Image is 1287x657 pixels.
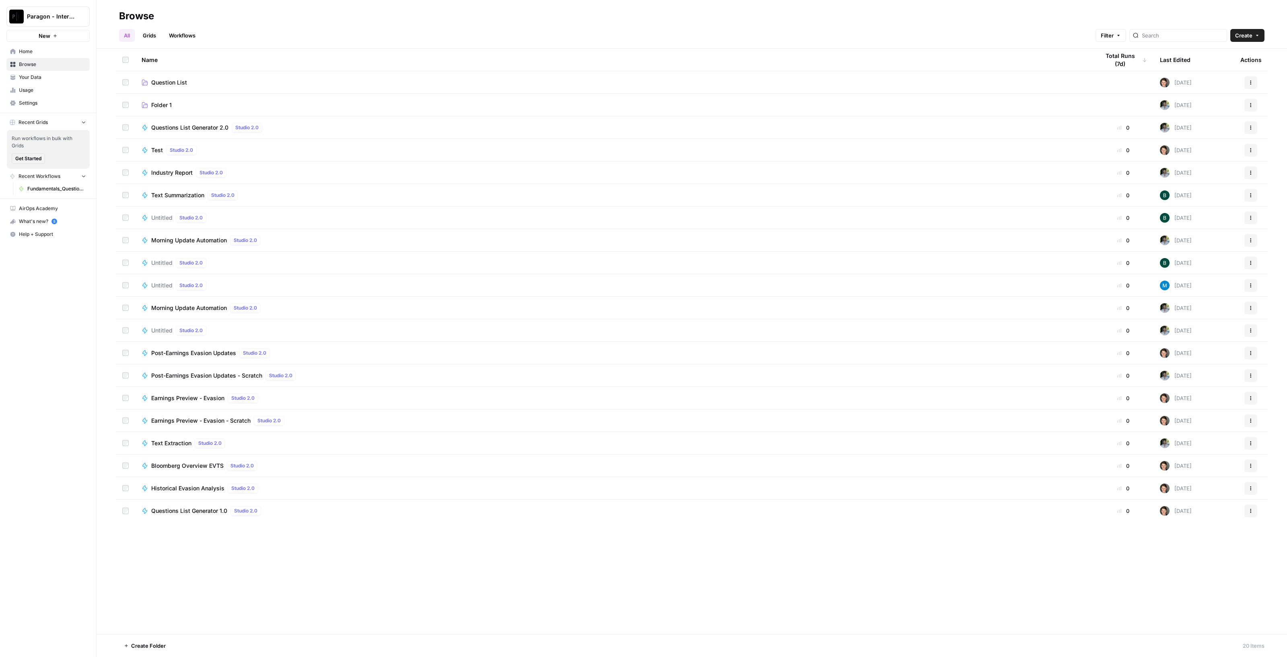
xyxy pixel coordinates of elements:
[142,145,1087,155] a: TestStudio 2.0
[142,236,1087,245] a: Morning Update AutomationStudio 2.0
[179,327,203,334] span: Studio 2.0
[6,30,90,42] button: New
[138,29,161,42] a: Grids
[12,153,45,164] button: Get Started
[53,219,55,223] text: 5
[1243,642,1264,650] div: 20 Items
[142,49,1087,71] div: Name
[6,97,90,109] a: Settings
[1160,326,1170,335] img: gzw0xrzbu4v14xxhgg72x2dyvnw7
[1160,145,1192,155] div: [DATE]
[151,484,224,492] span: Historical Evasion Analysis
[1100,191,1147,199] div: 0
[269,372,292,379] span: Studio 2.0
[6,116,90,128] button: Recent Grids
[19,205,86,212] span: AirOps Academy
[142,416,1087,426] a: Earnings Preview - Evasion - ScratchStudio 2.0
[179,214,203,221] span: Studio 2.0
[1160,326,1192,335] div: [DATE]
[27,12,76,21] span: Paragon - Internal Usage
[142,123,1087,132] a: Questions List Generator 2.0Studio 2.0
[15,182,90,195] a: Fundamentals_Question List
[142,101,1087,109] a: Folder 1
[1160,213,1192,223] div: [DATE]
[142,303,1087,313] a: Morning Update AutomationStudio 2.0
[1160,168,1170,178] img: gzw0xrzbu4v14xxhgg72x2dyvnw7
[12,135,85,149] span: Run workflows in bulk with Grids
[1160,416,1192,426] div: [DATE]
[6,6,90,27] button: Workspace: Paragon - Internal Usage
[1160,213,1170,223] img: c0rfybo51k26pugaisgq14w9tpxb
[151,146,163,154] span: Test
[231,485,255,492] span: Studio 2.0
[234,507,257,514] span: Studio 2.0
[142,213,1087,223] a: UntitledStudio 2.0
[1160,461,1192,471] div: [DATE]
[142,190,1087,200] a: Text SummarizationStudio 2.0
[131,642,166,650] span: Create Folder
[1160,236,1192,245] div: [DATE]
[1100,304,1147,312] div: 0
[151,372,262,380] span: Post-Earnings Evasion Updates - Scratch
[1100,372,1147,380] div: 0
[1160,49,1190,71] div: Last Edited
[151,236,227,244] span: Morning Update Automation
[1160,506,1170,516] img: qw00ik6ez51o8uf7vgx83yxyzow9
[1100,236,1147,244] div: 0
[1240,49,1262,71] div: Actions
[142,168,1087,178] a: Industry ReportStudio 2.0
[1160,190,1192,200] div: [DATE]
[39,32,50,40] span: New
[6,202,90,215] a: AirOps Academy
[151,169,193,177] span: Industry Report
[19,99,86,107] span: Settings
[1160,168,1192,178] div: [DATE]
[142,393,1087,403] a: Earnings Preview - EvasionStudio 2.0
[1160,438,1192,448] div: [DATE]
[151,439,191,447] span: Text Extraction
[142,348,1087,358] a: Post-Earnings Evasion UpdatesStudio 2.0
[230,462,254,469] span: Studio 2.0
[151,507,227,515] span: Questions List Generator 1.0
[151,101,172,109] span: Folder 1
[179,259,203,267] span: Studio 2.0
[1160,123,1170,132] img: gzw0xrzbu4v14xxhgg72x2dyvnw7
[151,304,227,312] span: Morning Update Automation
[1160,145,1170,155] img: qw00ik6ez51o8uf7vgx83yxyzow9
[1100,417,1147,425] div: 0
[1160,461,1170,471] img: qw00ik6ez51o8uf7vgx83yxyzow9
[7,215,89,227] div: What's new?
[1160,348,1170,358] img: qw00ik6ez51o8uf7vgx83yxyzow9
[142,506,1087,516] a: Questions List Generator 1.0Studio 2.0
[179,282,203,289] span: Studio 2.0
[1160,483,1192,493] div: [DATE]
[6,58,90,71] a: Browse
[151,281,173,289] span: Untitled
[1235,31,1252,39] span: Create
[151,214,173,222] span: Untitled
[1100,124,1147,132] div: 0
[1100,49,1147,71] div: Total Runs (7d)
[1160,190,1170,200] img: c0rfybo51k26pugaisgq14w9tpxb
[151,79,187,87] span: Question List
[6,84,90,97] a: Usage
[142,461,1087,471] a: Bloomberg Overview EVTSStudio 2.0
[234,237,257,244] span: Studio 2.0
[119,639,171,652] button: Create Folder
[1160,371,1170,380] img: gzw0xrzbu4v14xxhgg72x2dyvnw7
[1160,483,1170,493] img: qw00ik6ez51o8uf7vgx83yxyzow9
[1100,214,1147,222] div: 0
[6,228,90,241] button: Help + Support
[1160,371,1192,380] div: [DATE]
[6,170,90,182] button: Recent Workflows
[1160,78,1192,87] div: [DATE]
[1160,258,1192,268] div: [DATE]
[1160,281,1192,290] div: [DATE]
[142,371,1087,380] a: Post-Earnings Evasion Updates - ScratchStudio 2.0
[151,326,173,335] span: Untitled
[1100,484,1147,492] div: 0
[1101,31,1114,39] span: Filter
[19,87,86,94] span: Usage
[1100,259,1147,267] div: 0
[1100,326,1147,335] div: 0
